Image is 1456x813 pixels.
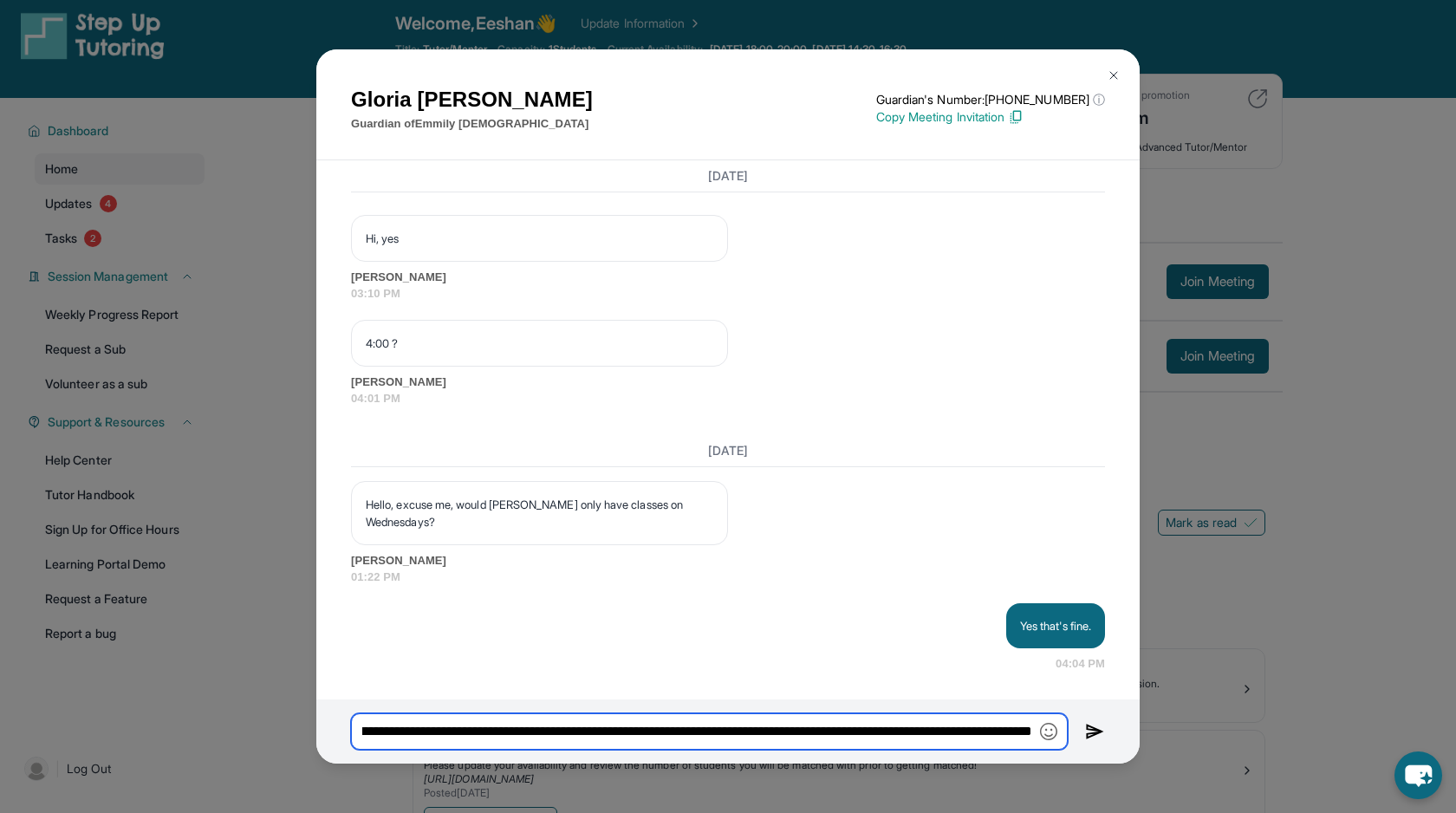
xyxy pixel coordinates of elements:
[1085,721,1105,742] img: Send icon
[351,390,1105,407] span: 04:01 PM
[1020,617,1091,634] p: Yes that's fine.
[351,374,1105,391] span: [PERSON_NAME]
[351,84,593,115] h1: Gloria [PERSON_NAME]
[366,335,713,352] p: 4:00 ?
[1093,91,1105,108] span: ⓘ
[351,569,1105,586] span: 01:22 PM
[366,230,713,247] p: Hi, yes
[351,552,1105,569] span: [PERSON_NAME]
[1056,655,1105,673] span: 04:04 PM
[1008,109,1024,125] img: Copy Icon
[351,285,1105,302] span: 03:10 PM
[876,108,1105,126] p: Copy Meeting Invitation
[1040,723,1057,740] img: Emoji
[366,496,713,530] p: Hello, excuse me, would [PERSON_NAME] only have classes on Wednesdays?
[876,91,1105,108] p: Guardian's Number: [PHONE_NUMBER]
[1107,68,1121,82] img: Close Icon
[1394,751,1442,799] button: chat-button
[351,442,1105,459] h3: [DATE]
[351,115,593,133] p: Guardian of Emmily [DEMOGRAPHIC_DATA]
[351,167,1105,185] h3: [DATE]
[351,269,1105,286] span: [PERSON_NAME]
